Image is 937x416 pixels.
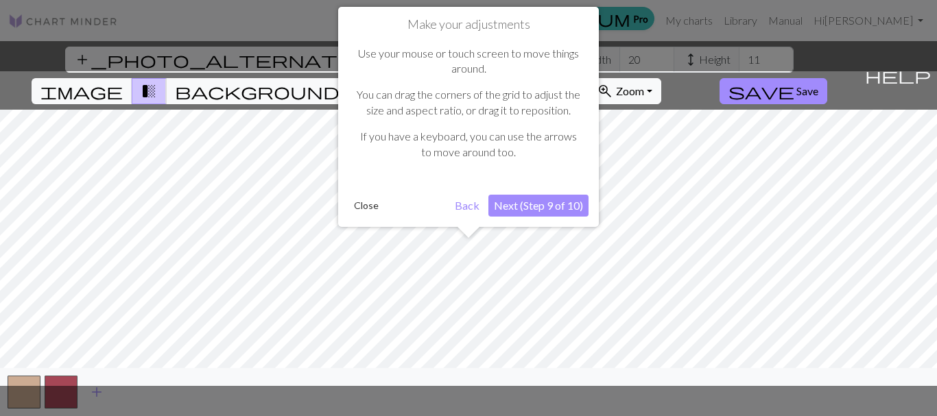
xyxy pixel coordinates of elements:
[449,195,485,217] button: Back
[355,129,582,160] p: If you have a keyboard, you can use the arrows to move around too.
[348,195,384,216] button: Close
[488,195,589,217] button: Next (Step 9 of 10)
[338,7,599,227] div: Make your adjustments
[355,87,582,118] p: You can drag the corners of the grid to adjust the size and aspect ratio, or drag it to reposition.
[355,46,582,77] p: Use your mouse or touch screen to move things around.
[348,17,589,32] h1: Make your adjustments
